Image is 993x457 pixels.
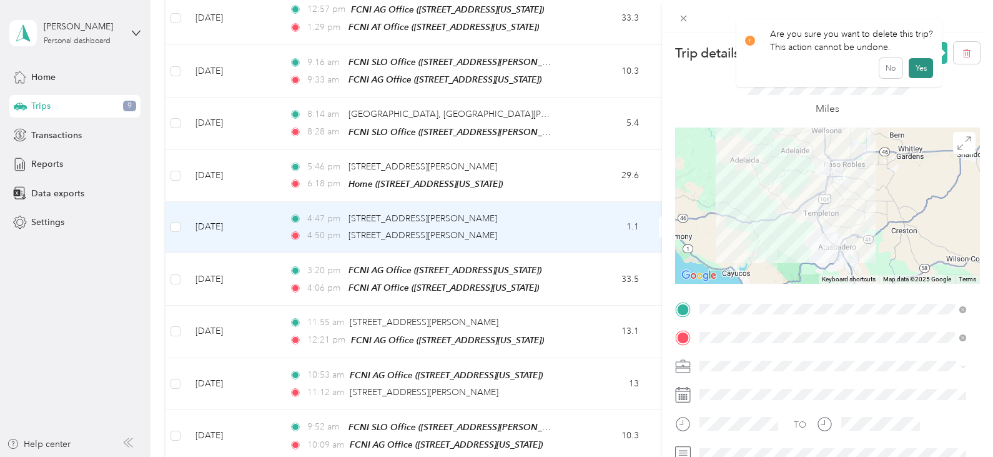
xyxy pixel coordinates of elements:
[678,268,719,284] img: Google
[745,28,934,54] div: Are you sure you want to delete this trip? This action cannot be undone.
[675,44,739,62] p: Trip details
[816,101,839,117] p: Miles
[822,275,876,284] button: Keyboard shortcuts
[678,268,719,284] a: Open this area in Google Maps (opens a new window)
[923,387,993,457] iframe: Everlance-gr Chat Button Frame
[794,418,806,431] div: TO
[959,276,976,283] a: Terms (opens in new tab)
[879,58,902,78] button: No
[909,58,933,78] button: Yes
[883,276,951,283] span: Map data ©2025 Google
